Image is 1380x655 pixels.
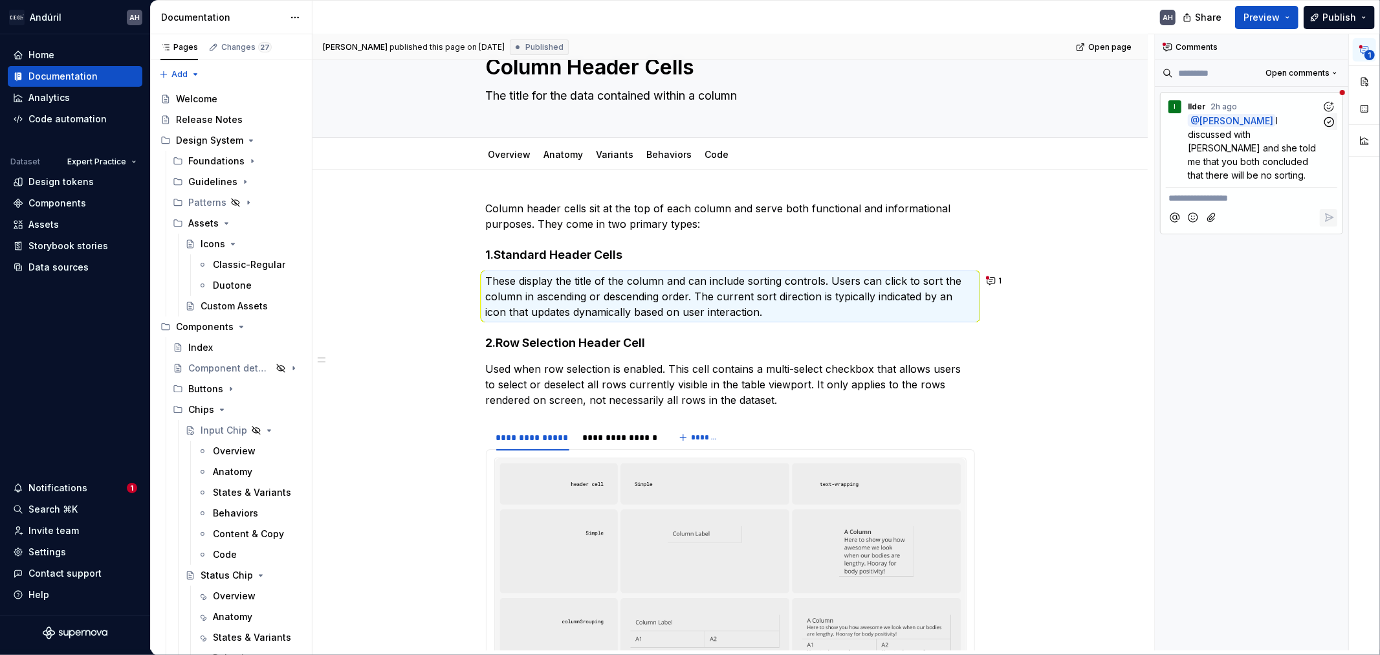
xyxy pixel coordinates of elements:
span: Open comments [1265,68,1330,78]
button: Mention someone [1166,209,1183,227]
div: Components [155,316,307,337]
div: published this page on [DATE] [389,42,505,52]
a: States & Variants [192,627,307,648]
span: Expert Practice [67,157,126,167]
span: I discussed with [PERSON_NAME] and she told me that you both concluded that there will be no sort... [1188,115,1319,181]
div: Pages [160,42,198,52]
div: States & Variants [213,631,291,644]
div: Composer editor [1166,187,1337,205]
div: Anatomy [213,465,252,478]
a: Behaviors [192,503,307,524]
a: Input Chip [180,420,307,441]
div: Notifications [28,482,87,494]
div: I [1174,102,1176,112]
div: AH [1163,12,1173,23]
div: Duotone [213,279,252,292]
h4: 2. [486,335,975,351]
a: Behaviors [647,149,692,160]
div: Documentation [161,11,283,24]
button: Share [1176,6,1230,29]
div: Contact support [28,567,102,580]
a: Anatomy [544,149,584,160]
div: Behaviors [642,140,697,168]
button: Reply [1320,209,1337,227]
div: Classic-Regular [213,258,285,271]
span: 1 [127,483,137,493]
div: Input Chip [201,424,247,437]
textarea: The title for the data contained within a column [483,85,972,106]
div: Behaviors [213,507,258,520]
div: Foundations [188,155,245,168]
a: Content & Copy [192,524,307,544]
a: Invite team [8,520,142,541]
a: Overview [488,149,531,160]
a: Settings [8,542,142,562]
button: Add [155,65,204,83]
a: Component detail template [168,358,307,379]
span: Preview [1243,11,1280,24]
a: Index [168,337,307,358]
a: Storybook stories [8,236,142,256]
a: Home [8,45,142,65]
div: Comments [1155,34,1348,60]
div: Component detail template [188,362,272,375]
div: Index [188,341,213,354]
img: 572984b3-56a8-419d-98bc-7b186c70b928.png [9,10,25,25]
button: 1 [983,272,1008,290]
button: Open comments [1260,64,1343,82]
div: Components [176,320,234,333]
a: Supernova Logo [43,627,107,639]
div: Design System [155,130,307,151]
span: 27 [258,42,272,52]
a: Status Chip [180,565,307,586]
a: Design tokens [8,172,142,192]
a: Overview [192,441,307,461]
div: Patterns [188,196,226,209]
button: Notifications1 [8,478,142,498]
div: Assets [168,213,307,234]
div: Release Notes [176,113,243,126]
button: Add emoji [1185,209,1202,227]
span: [PERSON_NAME] [1199,115,1273,126]
span: Ilder [1188,102,1206,112]
span: Add [171,69,188,80]
span: Published [525,42,564,52]
span: Share [1195,11,1221,24]
p: Column header cells sit at the top of each column and serve both functional and informational pur... [486,201,975,232]
div: Anatomy [213,610,252,623]
div: Icons [201,238,225,250]
div: Buttons [168,379,307,399]
div: Code [213,548,237,561]
div: Overview [213,590,256,603]
button: Preview [1235,6,1298,29]
div: AH [129,12,140,23]
div: Custom Assets [201,300,268,313]
strong: Row Selection Header Cell [496,336,646,350]
button: Add reaction [1320,98,1337,115]
a: Anatomy [192,461,307,482]
a: Anatomy [192,606,307,627]
span: @ [1188,114,1276,127]
div: Code automation [28,113,107,126]
div: Chips [188,403,214,416]
div: Storybook stories [28,239,108,252]
div: Search ⌘K [28,503,78,516]
h4: 1. [486,247,975,263]
textarea: Column Header Cells [483,52,972,83]
div: Components [28,197,86,210]
div: Overview [213,445,256,458]
a: Custom Assets [180,296,307,316]
a: Data sources [8,257,142,278]
span: Open page [1088,42,1132,52]
button: AndúrilAH [3,3,148,31]
button: Publish [1304,6,1375,29]
button: Expert Practice [61,153,142,171]
div: Invite team [28,524,79,537]
div: Guidelines [188,175,237,188]
div: Foundations [168,151,307,172]
div: Home [28,49,54,61]
div: Documentation [28,70,98,83]
span: 1 [999,276,1002,286]
div: Andúril [30,11,61,24]
div: Guidelines [168,172,307,192]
